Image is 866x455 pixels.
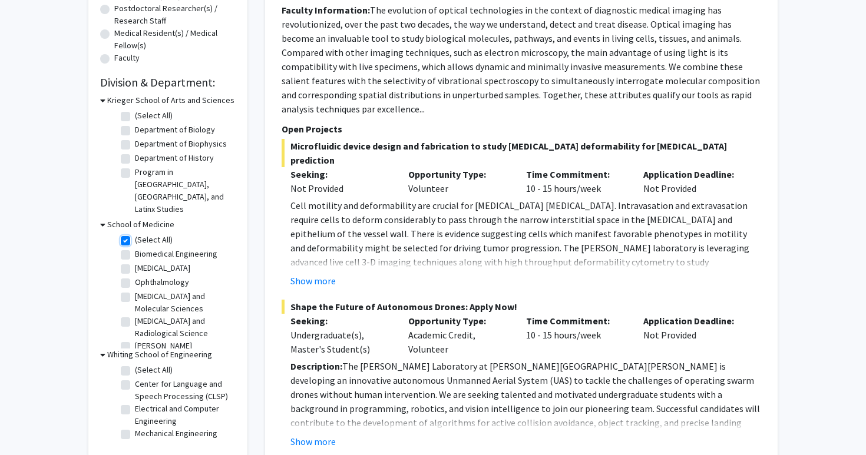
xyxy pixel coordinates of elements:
[114,2,236,27] label: Postdoctoral Researcher(s) / Research Staff
[135,315,233,340] label: [MEDICAL_DATA] and Radiological Science
[107,94,234,107] h3: Krieger School of Arts and Sciences
[408,167,508,181] p: Opportunity Type:
[290,274,336,288] button: Show more
[282,4,370,16] b: Faculty Information:
[114,52,140,64] label: Faculty
[282,4,760,115] fg-read-more: The evolution of optical technologies in the context of diagnostic medical imaging has revolution...
[290,181,391,195] div: Not Provided
[643,314,743,328] p: Application Deadline:
[135,138,227,150] label: Department of Biophysics
[107,348,212,361] h3: Whiting School of Engineering
[290,434,336,449] button: Show more
[282,300,761,314] span: Shape the Future of Autonomous Drones: Apply Now!
[290,314,391,328] p: Seeking:
[135,248,217,260] label: Biomedical Engineering
[290,360,342,372] strong: Description:
[135,364,173,376] label: (Select All)
[114,27,236,52] label: Medical Resident(s) / Medical Fellow(s)
[282,139,761,167] span: Microfluidic device design and fabrication to study [MEDICAL_DATA] deformability for [MEDICAL_DAT...
[634,314,752,356] div: Not Provided
[290,328,391,356] div: Undergraduate(s), Master's Student(s)
[135,290,233,315] label: [MEDICAL_DATA] and Molecular Sciences
[634,167,752,195] div: Not Provided
[135,109,173,122] label: (Select All)
[100,75,236,89] h2: Division & Department:
[290,359,761,444] p: The [PERSON_NAME] Laboratory at [PERSON_NAME][GEOGRAPHIC_DATA][PERSON_NAME] is developing an inno...
[9,402,50,446] iframe: Chat
[135,166,233,215] label: Program in [GEOGRAPHIC_DATA], [GEOGRAPHIC_DATA], and Latinx Studies
[290,167,391,181] p: Seeking:
[282,122,761,136] p: Open Projects
[408,314,508,328] p: Opportunity Type:
[135,403,233,427] label: Electrical and Computer Engineering
[526,167,626,181] p: Time Commitment:
[643,167,743,181] p: Application Deadline:
[399,167,517,195] div: Volunteer
[135,152,214,164] label: Department of History
[135,276,189,288] label: Ophthalmology
[399,314,517,356] div: Academic Credit, Volunteer
[135,124,215,136] label: Department of Biology
[517,167,635,195] div: 10 - 15 hours/week
[290,198,761,283] p: Cell motility and deformability are crucial for [MEDICAL_DATA] [MEDICAL_DATA]. Intravasation and ...
[107,218,174,231] h3: School of Medicine
[135,234,173,246] label: (Select All)
[135,427,217,440] label: Mechanical Engineering
[135,340,233,377] label: [PERSON_NAME][GEOGRAPHIC_DATA][MEDICAL_DATA]
[135,378,233,403] label: Center for Language and Speech Processing (CLSP)
[517,314,635,356] div: 10 - 15 hours/week
[526,314,626,328] p: Time Commitment:
[135,262,190,274] label: [MEDICAL_DATA]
